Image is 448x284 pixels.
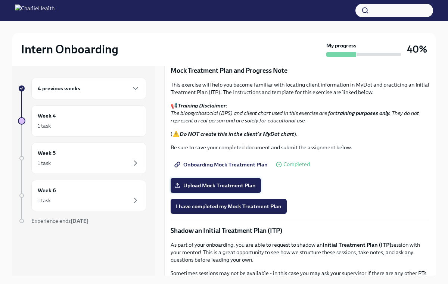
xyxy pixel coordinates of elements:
[171,178,261,193] label: Upload Mock Treatment Plan
[176,203,281,210] span: I have completed my Mock Treatment Plan
[18,143,146,174] a: Week 51 task
[335,110,389,116] strong: training purposes only
[38,159,51,167] div: 1 task
[176,182,256,189] span: Upload Mock Treatment Plan
[38,84,80,93] h6: 4 previous weeks
[171,110,419,124] em: The biopsychosocial (BPS) and client chart used in this exercise are for . They do not represent ...
[171,241,430,263] p: As part of your onboarding, you are able to request to shadow an session with your mentor! This i...
[38,186,56,194] h6: Week 6
[171,144,430,151] p: Be sure to save your completed document and submit the assignment below.
[178,102,226,109] strong: Training Disclaimer
[38,112,56,120] h6: Week 4
[21,42,118,57] h2: Intern Onboarding
[171,102,430,124] p: 📢 :
[180,131,294,137] strong: Do NOT create this in the client's MyDot chart
[407,43,427,56] h3: 40%
[171,66,430,75] p: Mock Treatment Plan and Progress Note
[18,180,146,211] a: Week 61 task
[31,78,146,99] div: 4 previous weeks
[171,81,430,96] p: This exercise will help you become familiar with locating client information in MyDot and practic...
[71,218,88,224] strong: [DATE]
[283,162,310,167] span: Completed
[171,226,430,235] p: Shadow an Initial Treatment Plan (ITP)
[171,157,273,172] a: Onboarding Mock Treatment Plan
[31,218,88,224] span: Experience ends
[15,4,55,16] img: CharlieHealth
[38,197,51,204] div: 1 task
[171,130,430,138] p: (⚠️ ).
[171,199,287,214] button: I have completed my Mock Treatment Plan
[38,122,51,129] div: 1 task
[326,42,357,49] strong: My progress
[323,241,391,248] strong: Initial Treatment Plan (ITP)
[38,149,56,157] h6: Week 5
[176,161,268,168] span: Onboarding Mock Treatment Plan
[18,105,146,137] a: Week 41 task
